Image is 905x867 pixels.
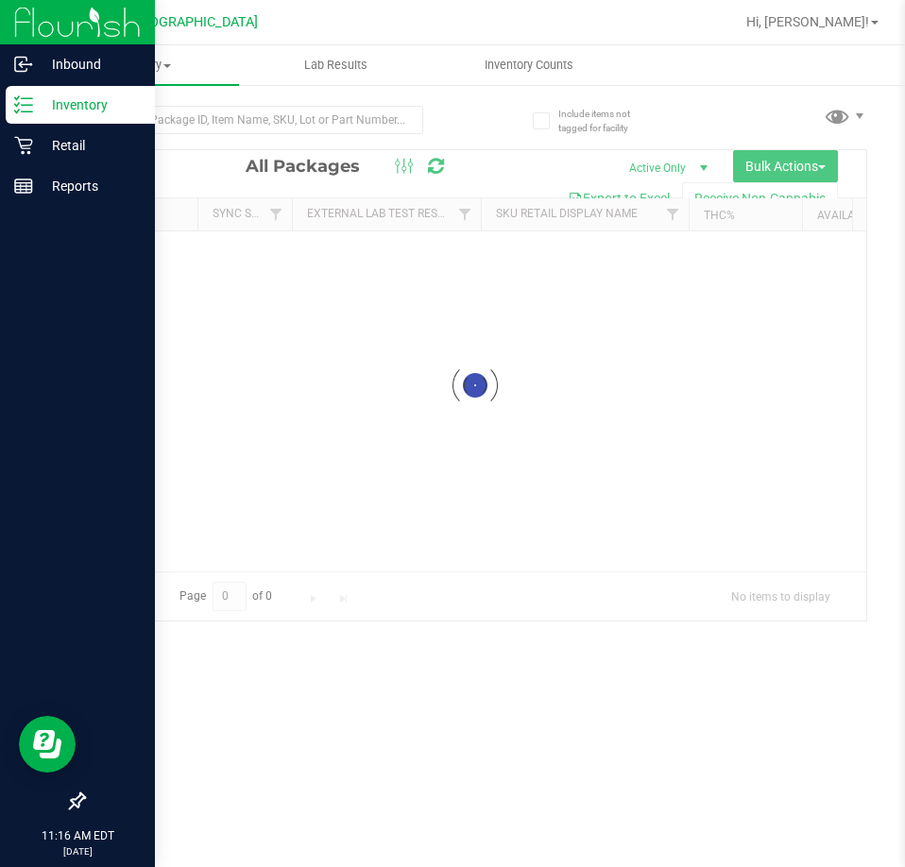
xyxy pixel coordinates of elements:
[33,175,146,197] p: Reports
[9,844,146,858] p: [DATE]
[239,45,433,85] a: Lab Results
[433,45,626,85] a: Inventory Counts
[14,177,33,195] inline-svg: Reports
[33,134,146,157] p: Retail
[558,107,653,135] span: Include items not tagged for facility
[19,716,76,773] iframe: Resource center
[33,53,146,76] p: Inbound
[33,93,146,116] p: Inventory
[14,136,33,155] inline-svg: Retail
[14,95,33,114] inline-svg: Inventory
[9,827,146,844] p: 11:16 AM EDT
[746,14,869,29] span: Hi, [PERSON_NAME]!
[128,14,258,30] span: [GEOGRAPHIC_DATA]
[459,57,599,74] span: Inventory Counts
[83,106,423,134] input: Search Package ID, Item Name, SKU, Lot or Part Number...
[279,57,393,74] span: Lab Results
[14,55,33,74] inline-svg: Inbound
